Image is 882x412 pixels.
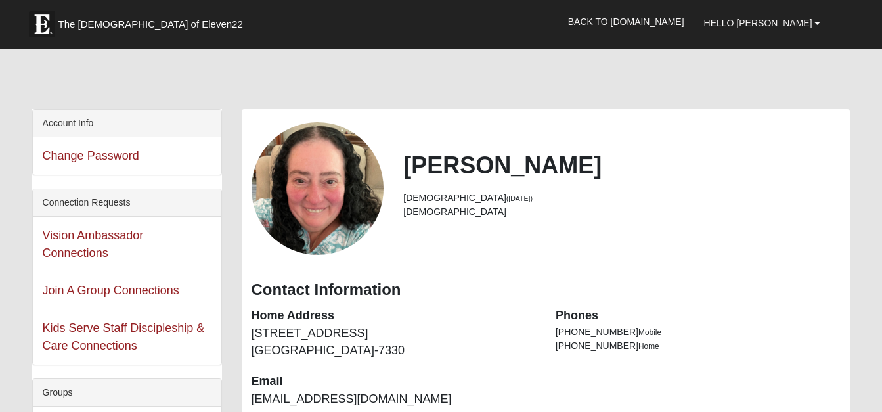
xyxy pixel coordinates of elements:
[252,373,536,390] dt: Email
[33,379,221,407] div: Groups
[33,110,221,137] div: Account Info
[558,5,694,38] a: Back to [DOMAIN_NAME]
[43,229,144,260] a: Vision Ambassador Connections
[704,18,812,28] span: Hello [PERSON_NAME]
[403,205,840,219] li: [DEMOGRAPHIC_DATA]
[43,149,139,162] a: Change Password
[29,11,55,37] img: Eleven22 logo
[556,339,840,353] li: [PHONE_NUMBER]
[252,391,536,408] dd: [EMAIL_ADDRESS][DOMAIN_NAME]
[556,308,840,325] dt: Phones
[403,151,840,179] h2: [PERSON_NAME]
[403,191,840,205] li: [DEMOGRAPHIC_DATA]
[252,281,841,300] h3: Contact Information
[43,284,179,297] a: Join A Group Connections
[252,325,536,359] dd: [STREET_ADDRESS] [GEOGRAPHIC_DATA]-7330
[58,18,243,31] span: The [DEMOGRAPHIC_DATA] of Eleven22
[33,189,221,217] div: Connection Requests
[252,308,536,325] dt: Home Address
[43,321,205,352] a: Kids Serve Staff Discipleship & Care Connections
[556,325,840,339] li: [PHONE_NUMBER]
[252,122,384,255] a: View Fullsize Photo
[638,328,661,337] span: Mobile
[506,195,533,202] small: ([DATE])
[22,5,285,37] a: The [DEMOGRAPHIC_DATA] of Eleven22
[694,7,831,39] a: Hello [PERSON_NAME]
[638,342,659,351] span: Home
